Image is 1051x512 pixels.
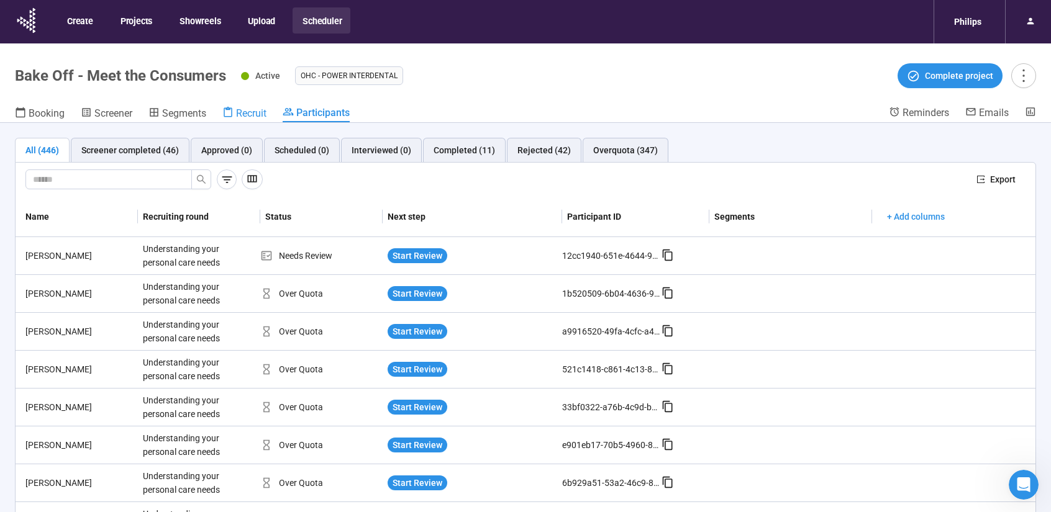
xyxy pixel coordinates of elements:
[903,107,949,119] span: Reminders
[20,249,138,263] div: [PERSON_NAME]
[1015,67,1032,84] span: more
[283,106,350,122] a: Participants
[562,362,662,376] div: 521c1418-c861-4c13-84b9-040ea1450537
[301,70,398,82] span: OHC - Power Interdental
[562,476,662,490] div: 6b929a51-53a2-46c9-8ae5-2d78f06741ab
[562,400,662,414] div: 33bf0322-a76b-4c9d-b958-7d9058181c47
[925,69,993,83] span: Complete project
[593,143,658,157] div: Overquota (347)
[352,143,411,157] div: Interviewed (0)
[25,143,59,157] div: All (446)
[260,287,383,300] div: Over Quota
[138,237,231,274] div: Understanding your personal care needs
[81,143,179,157] div: Screener completed (46)
[976,175,985,184] span: export
[562,287,662,300] div: 1b520509-6b04-4636-9252-9d645aa509dc
[260,400,383,414] div: Over Quota
[260,197,383,237] th: Status
[138,197,260,237] th: Recruiting round
[388,324,447,339] button: Start Review
[393,476,442,490] span: Start Review
[20,325,138,338] div: [PERSON_NAME]
[388,438,447,452] button: Start Review
[388,362,447,377] button: Start Review
[889,106,949,121] a: Reminders
[293,7,350,34] button: Scheduler
[236,107,266,119] span: Recruit
[517,143,571,157] div: Rejected (42)
[138,351,231,388] div: Understanding your personal care needs
[260,476,383,490] div: Over Quota
[990,173,1016,186] span: Export
[15,67,226,84] h1: Bake Off - Meet the Consumers
[255,71,280,81] span: Active
[383,197,562,237] th: Next step
[260,362,383,376] div: Over Quota
[947,10,989,34] div: Philips
[434,143,495,157] div: Completed (11)
[170,7,229,34] button: Showreels
[138,464,231,501] div: Understanding your personal care needs
[20,287,138,300] div: [PERSON_NAME]
[222,106,266,122] a: Recruit
[877,207,955,227] button: + Add columns
[260,249,383,263] div: Needs Review
[16,197,138,237] th: Name
[81,106,132,122] a: Screener
[388,475,447,490] button: Start Review
[20,476,138,490] div: [PERSON_NAME]
[562,325,662,338] div: a9916520-49fa-4cfc-a40f-2f71e23f6ec5
[29,107,65,119] span: Booking
[393,362,442,376] span: Start Review
[965,106,1009,121] a: Emails
[296,107,350,119] span: Participants
[562,249,662,263] div: 12cc1940-651e-4644-9394-3f4887b08bcb
[201,143,252,157] div: Approved (0)
[967,169,1026,189] button: exportExport
[20,438,138,452] div: [PERSON_NAME]
[260,325,383,338] div: Over Quota
[393,249,442,263] span: Start Review
[1011,63,1036,88] button: more
[138,275,231,312] div: Understanding your personal care needs
[388,248,447,263] button: Start Review
[388,286,447,301] button: Start Review
[898,63,1003,88] button: Complete project
[238,7,284,34] button: Upload
[196,174,206,184] span: search
[1009,470,1039,500] iframe: Intercom live chat
[393,325,442,338] span: Start Review
[15,106,65,122] a: Booking
[388,400,447,415] button: Start Review
[191,169,211,189] button: search
[138,313,231,350] div: Understanding your personal care needs
[138,426,231,464] div: Understanding your personal care needs
[138,388,231,426] div: Understanding your personal care needs
[20,362,138,376] div: [PERSON_NAME]
[393,287,442,300] span: Start Review
[887,210,945,223] span: + Add columns
[979,107,1009,119] span: Emails
[57,7,102,34] button: Create
[275,143,329,157] div: Scheduled (0)
[709,197,873,237] th: Segments
[162,107,206,119] span: Segments
[562,438,662,452] div: e901eb17-70b5-4960-8b01-5181b65d1649
[260,438,383,452] div: Over Quota
[94,107,132,119] span: Screener
[393,438,442,452] span: Start Review
[393,400,442,414] span: Start Review
[562,197,709,237] th: Participant ID
[111,7,161,34] button: Projects
[148,106,206,122] a: Segments
[20,400,138,414] div: [PERSON_NAME]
